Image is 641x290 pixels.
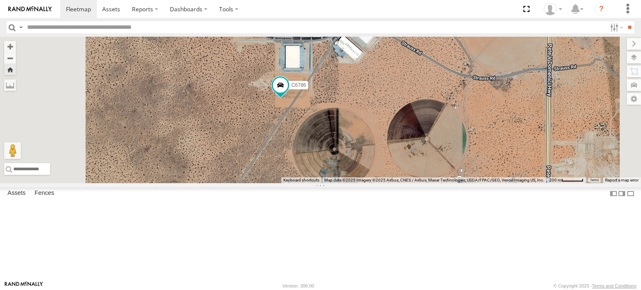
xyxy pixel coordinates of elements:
label: Dock Summary Table to the Left [609,187,618,199]
button: Zoom in [4,41,16,52]
a: Terms and Conditions [592,283,636,288]
div: © Copyright 2025 - [553,283,636,288]
label: Search Filter Options [607,21,625,33]
img: rand-logo.svg [8,6,52,12]
a: Terms (opens in new tab) [590,179,599,182]
button: Zoom out [4,52,16,64]
label: Search Query [18,21,24,33]
label: Assets [3,188,30,199]
a: Visit our Website [5,282,43,290]
div: foxconn f [541,3,565,15]
button: Zoom Home [4,64,16,75]
label: Map Settings [627,93,641,105]
span: C6786 [291,82,306,88]
a: Report a map error [605,178,638,182]
label: Hide Summary Table [626,187,635,199]
button: Drag Pegman onto the map to open Street View [4,142,21,159]
div: Version: 306.00 [283,283,314,288]
label: Fences [30,188,58,199]
button: Map Scale: 200 m per 49 pixels [547,177,586,183]
span: Map data ©2025 Imagery ©2025 Airbus, CNES / Airbus, Maxar Technologies, USDA/FPAC/GEO, Vexcel Ima... [324,178,544,182]
span: 200 m [549,178,561,182]
label: Dock Summary Table to the Right [618,187,626,199]
i: ? [595,3,608,16]
button: Keyboard shortcuts [283,177,319,183]
label: Measure [4,79,16,91]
